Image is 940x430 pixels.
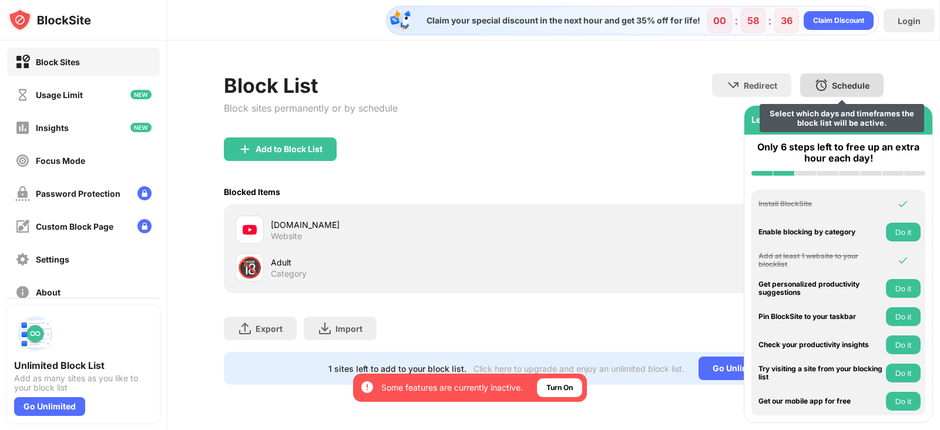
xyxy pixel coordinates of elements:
img: customize-block-page-off.svg [15,219,30,234]
img: password-protection-off.svg [15,186,30,201]
div: : [766,11,774,30]
div: Get personalized productivity suggestions [758,280,883,297]
div: 58 [747,15,759,26]
div: : [732,11,741,30]
button: Do it [886,392,921,411]
div: Category [271,268,307,279]
div: 🔞 [237,256,262,280]
img: omni-check.svg [897,198,909,210]
div: Block List [224,73,398,98]
div: Blocked Items [224,187,280,197]
div: Schedule [832,80,869,90]
div: Click here to upgrade and enjoy an unlimited block list. [474,364,684,374]
div: Claim Discount [813,15,864,26]
button: Do it [886,307,921,326]
div: Select which days and timeframes the block list will be active. [764,109,919,127]
button: Do it [886,335,921,354]
div: 36 [781,15,793,26]
img: about-off.svg [15,285,30,300]
div: Block Sites [36,57,80,67]
img: time-usage-off.svg [15,88,30,102]
img: settings-off.svg [15,252,30,267]
img: specialOfferDiscount.svg [389,9,412,32]
div: Turn On [546,382,573,394]
img: new-icon.svg [130,90,152,99]
div: Focus Mode [36,156,85,166]
img: lock-menu.svg [137,219,152,233]
div: Custom Block Page [36,221,113,231]
div: Check your productivity insights [758,341,883,349]
div: Some features are currently inactive. [381,382,523,394]
button: Do it [886,223,921,241]
div: Add to Block List [256,145,323,154]
div: 00 [713,15,726,26]
div: Get our mobile app for free [758,397,883,405]
img: new-icon.svg [130,123,152,132]
div: Settings [36,254,69,264]
img: logo-blocksite.svg [8,8,91,32]
div: Go Unlimited [14,397,85,416]
div: [DOMAIN_NAME] [271,219,554,231]
img: focus-off.svg [15,153,30,168]
img: favicons [243,223,257,237]
div: Try visiting a site from your blocking list [758,365,883,382]
div: Login [898,16,921,26]
div: Website [271,231,302,241]
img: error-circle-white.svg [360,380,374,394]
div: Only 6 steps left to free up an extra hour each day! [751,142,925,164]
div: About [36,287,61,297]
img: lock-menu.svg [137,186,152,200]
img: omni-check.svg [897,254,909,266]
img: block-on.svg [15,55,30,69]
div: Insights [36,123,69,133]
div: Add at least 1 website to your blocklist [758,252,883,269]
div: Usage Limit [36,90,83,100]
img: insights-off.svg [15,120,30,135]
div: Pin BlockSite to your taskbar [758,313,883,321]
div: Claim your special discount in the next hour and get 35% off for life! [419,15,700,26]
div: Redirect [744,80,777,90]
div: Add as many sites as you like to your block list [14,374,153,392]
div: Let's get started [751,115,817,125]
div: Import [335,324,362,334]
img: push-block-list.svg [14,313,56,355]
button: Do it [886,279,921,298]
div: Go Unlimited [699,357,779,380]
div: Password Protection [36,189,120,199]
div: 1 sites left to add to your block list. [328,364,466,374]
div: Install BlockSite [758,200,883,208]
div: Enable blocking by category [758,228,883,236]
div: Block sites permanently or by schedule [224,102,398,114]
div: Adult [271,256,554,268]
div: Unlimited Block List [14,360,153,371]
button: Do it [886,364,921,382]
div: Export [256,324,283,334]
